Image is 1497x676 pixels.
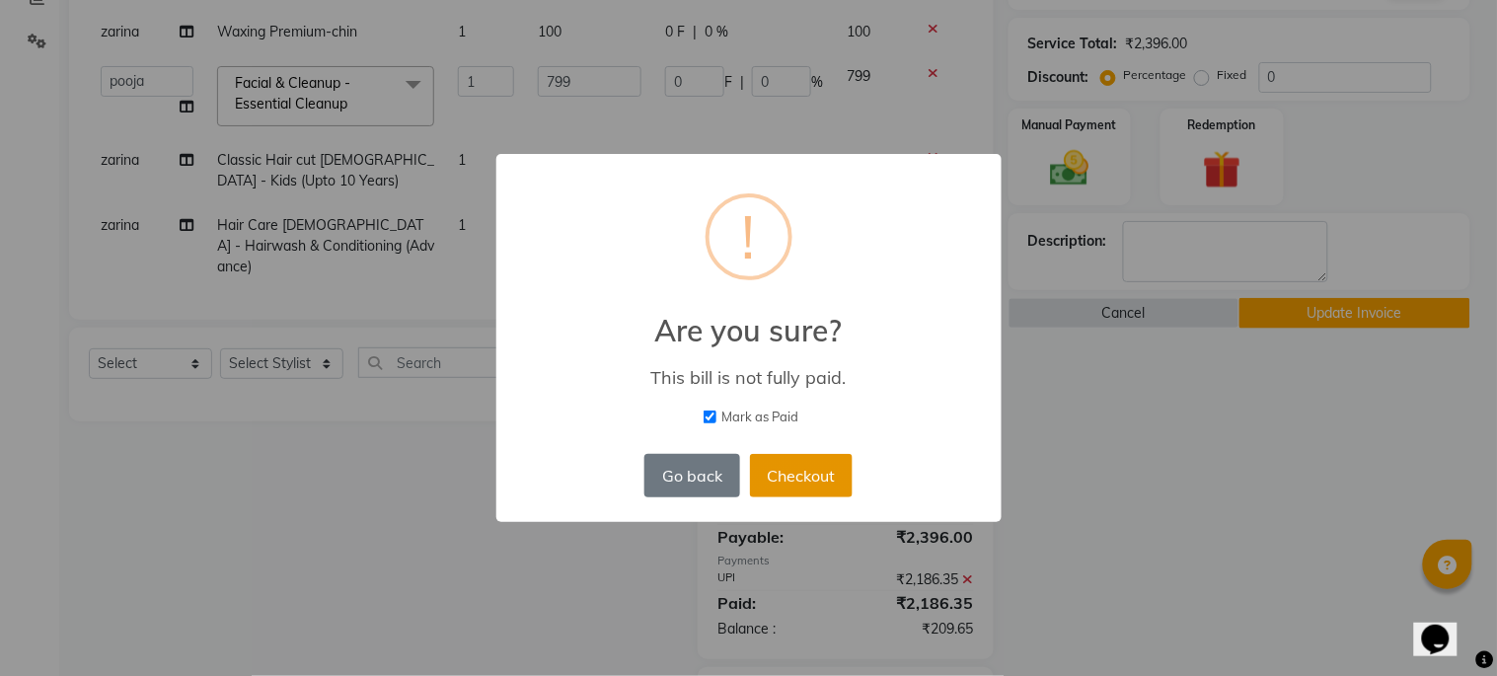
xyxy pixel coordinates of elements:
span: Mark as Paid [721,408,798,427]
iframe: chat widget [1414,597,1477,656]
button: Go back [644,454,739,497]
div: ! [742,197,756,276]
button: Checkout [750,454,853,497]
div: This bill is not fully paid. [524,366,972,389]
input: Mark as Paid [704,411,716,423]
h2: Are you sure? [496,289,1002,348]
